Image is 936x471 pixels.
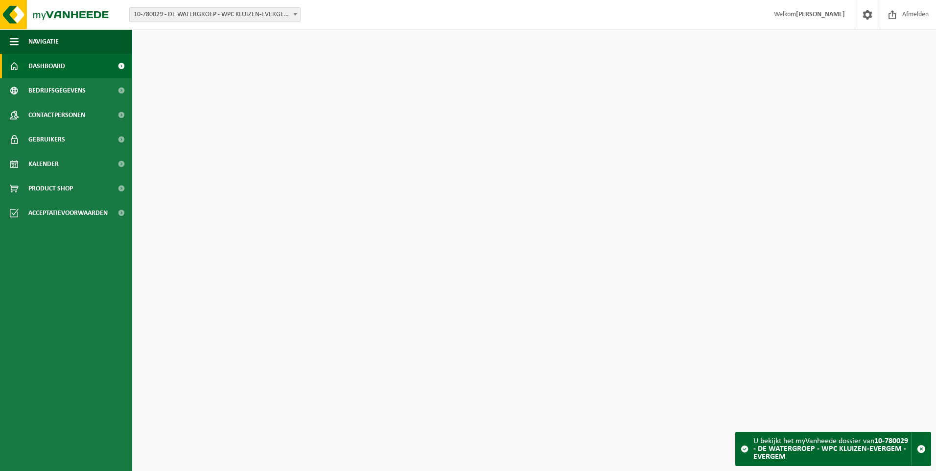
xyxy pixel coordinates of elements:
[753,432,912,466] div: U bekijkt het myVanheede dossier van
[796,11,845,18] strong: [PERSON_NAME]
[28,78,86,103] span: Bedrijfsgegevens
[28,176,73,201] span: Product Shop
[129,7,301,22] span: 10-780029 - DE WATERGROEP - WPC KLUIZEN-EVERGEM - EVERGEM
[28,54,65,78] span: Dashboard
[28,29,59,54] span: Navigatie
[130,8,300,22] span: 10-780029 - DE WATERGROEP - WPC KLUIZEN-EVERGEM - EVERGEM
[753,437,908,461] strong: 10-780029 - DE WATERGROEP - WPC KLUIZEN-EVERGEM - EVERGEM
[28,201,108,225] span: Acceptatievoorwaarden
[28,103,85,127] span: Contactpersonen
[28,127,65,152] span: Gebruikers
[28,152,59,176] span: Kalender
